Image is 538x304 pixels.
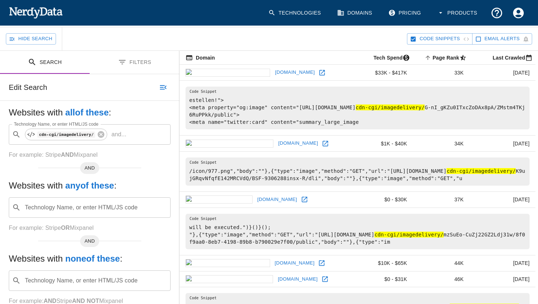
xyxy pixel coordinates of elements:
[483,53,535,62] span: Most recent date this website was successfully crawled
[352,191,413,208] td: $0 - $30K
[413,271,470,287] td: 46K
[374,232,444,237] hl: cdn-cgi/imagedelivery/
[72,298,99,304] b: AND NOT
[433,2,483,24] button: Products
[470,65,535,81] td: [DATE]
[413,255,470,271] td: 44K
[485,35,520,43] span: Get email alerts with newly found website results. Click to enable.
[419,35,460,43] span: Hide Code Snippets
[186,140,273,148] img: theclassyhome.com icon
[37,132,95,138] code: cdn-cgi/imagedelivery/
[470,271,535,287] td: [DATE]
[9,107,171,118] h5: Websites with :
[9,253,171,265] h5: Websites with :
[317,67,328,78] a: Open muenchenticket.de in new window
[352,271,413,287] td: $0 - $31K
[413,136,470,152] td: 34K
[333,2,378,24] a: Domains
[65,107,109,117] b: all of these
[9,151,171,159] p: For example: Stripe Mixpanel
[413,65,470,81] td: 33K
[508,2,529,24] button: Account Settings
[90,51,179,74] button: Filters
[413,191,470,208] td: 37K
[80,164,99,172] span: AND
[186,214,530,249] pre: will be executed.")}()}(); "},{"type":"image","method":"GET","url":"[URL][DOMAIN_NAME] mzSuEo-CuZ...
[316,258,327,269] a: Open bibliaonline.com.br in new window
[320,138,331,149] a: Open theclassyhome.com in new window
[384,2,427,24] a: Pricing
[65,254,120,263] b: none of these
[352,136,413,152] td: $1K - $40K
[9,81,47,93] h6: Edit Search
[423,53,470,62] span: A page popularity ranking based on a domain's backlinks. Smaller numbers signal more popular doma...
[9,5,63,20] img: NerdyData.com
[186,53,215,62] span: The registered domain name (i.e. "nerdydata.com").
[276,138,320,149] a: [DOMAIN_NAME]
[470,255,535,271] td: [DATE]
[108,130,129,139] p: and ...
[320,274,330,285] a: Open organicaromas.com in new window
[80,237,99,245] span: AND
[6,33,56,45] button: Hide Search
[486,2,508,24] button: Support and Documentation
[352,255,413,271] td: $10K - $65K
[186,259,270,267] img: bibliaonline.com.br icon
[472,33,532,45] button: Get email alerts with newly found website results. Click to enable.
[264,2,327,24] a: Technologies
[14,121,98,127] label: Technology Name, or enter HTML/JS code
[470,136,535,152] td: [DATE]
[186,69,270,77] img: muenchenticket.de icon
[44,298,56,304] b: AND
[255,194,299,205] a: [DOMAIN_NAME]
[9,224,171,232] p: For example: Stripe Mixpanel
[186,157,530,186] pre: /icon/977.png","body":""},{"type":"image","method":"GET","url":"[URL][DOMAIN_NAME] K9ujGRqvNfqfE1...
[9,180,171,191] h5: Websites with :
[407,33,472,45] button: Hide Code Snippets
[276,274,320,285] a: [DOMAIN_NAME]
[186,195,253,204] img: tileswale.com icon
[186,275,273,283] img: organicaromas.com icon
[25,129,107,140] div: cdn-cgi/imagedelivery/
[470,191,535,208] td: [DATE]
[299,194,310,205] a: Open tileswale.com in new window
[61,152,74,158] b: AND
[447,168,516,174] hl: cdn-cgi/imagedelivery/
[364,53,413,62] span: The estimated minimum and maximum annual tech spend each webpage has, based on the free, freemium...
[352,65,413,81] td: $33K - $417K
[61,225,70,231] b: OR
[186,87,530,129] pre: estellen!"> <meta property="og:image" content="[URL][DOMAIN_NAME] G-nI_gKZu0ITxcZoDAx8pA/ZMstm4TK...
[273,258,317,269] a: [DOMAIN_NAME]
[65,180,114,190] b: any of these
[356,104,425,110] hl: cdn-cgi/imagedelivery/
[273,67,317,78] a: [DOMAIN_NAME]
